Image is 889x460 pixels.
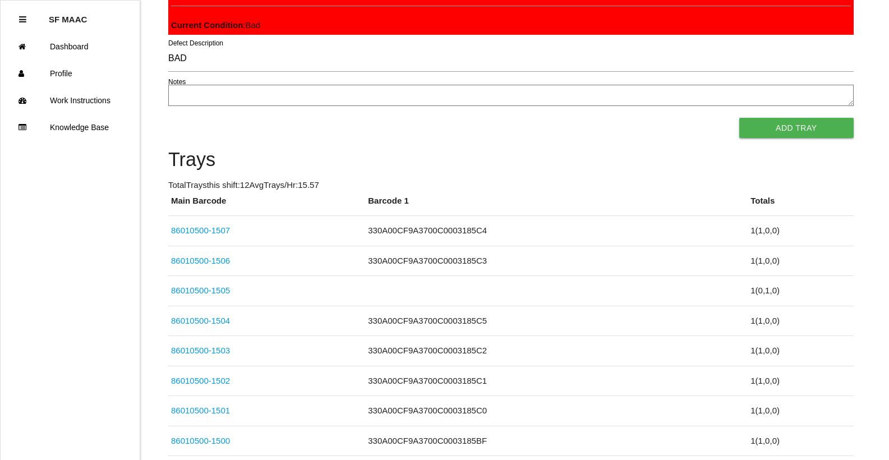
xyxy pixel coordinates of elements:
td: 330A00CF9A3700C0003185C2 [365,336,748,366]
td: 1 ( 0 , 1 , 0 ) [748,276,853,306]
td: 330A00CF9A3700C0003185C4 [365,216,748,246]
a: Dashboard [1,33,140,60]
a: 86010500-1504 [171,316,230,325]
td: 1 ( 1 , 0 , 0 ) [748,306,853,336]
a: Work Instructions [1,87,140,114]
td: 1 ( 1 , 0 , 0 ) [748,336,853,366]
div: Close [19,6,26,33]
td: 1 ( 1 , 0 , 0 ) [748,396,853,426]
label: Notes [168,77,186,87]
a: 86010500-1506 [171,256,230,265]
a: 86010500-1505 [171,286,230,295]
th: Barcode 1 [365,195,748,216]
button: Add Tray [739,118,854,138]
a: 86010500-1503 [171,346,230,355]
a: 86010500-1500 [171,436,230,445]
a: 86010500-1507 [171,226,230,235]
th: Main Barcode [168,195,365,216]
td: 330A00CF9A3700C0003185C0 [365,396,748,426]
td: 330A00CF9A3700C0003185C3 [365,246,748,276]
td: 1 ( 1 , 0 , 0 ) [748,426,853,456]
a: 86010500-1502 [171,376,230,385]
td: 330A00CF9A3700C0003185BF [365,426,748,456]
a: Profile [1,60,140,87]
b: Current Condition [171,20,243,30]
th: Totals [748,195,853,216]
a: Knowledge Base [1,114,140,141]
span: : Bad [171,20,260,30]
td: 1 ( 1 , 0 , 0 ) [748,246,853,276]
td: 1 ( 1 , 0 , 0 ) [748,366,853,396]
td: 330A00CF9A3700C0003185C1 [365,366,748,396]
h4: Trays [168,149,854,171]
td: 330A00CF9A3700C0003185C5 [365,306,748,336]
label: Defect Description [168,38,223,48]
p: Total Trays this shift: 12 Avg Trays /Hr: 15.57 [168,179,854,192]
a: 86010500-1501 [171,406,230,415]
td: 1 ( 1 , 0 , 0 ) [748,216,853,246]
p: SF MAAC [49,6,87,24]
